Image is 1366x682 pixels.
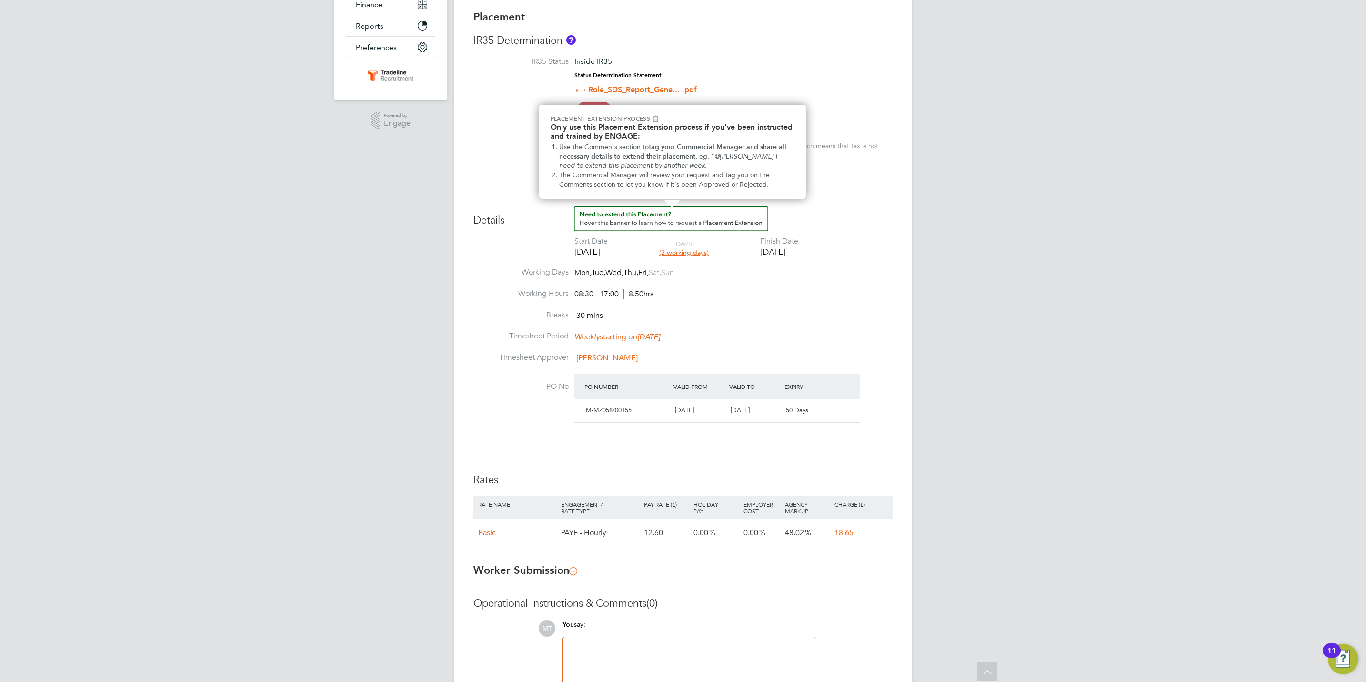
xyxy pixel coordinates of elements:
div: Agency Markup [783,496,832,519]
span: [DATE] [675,406,694,414]
b: Placement [473,10,525,23]
div: Valid From [671,378,727,395]
label: IR35 Status [473,57,569,67]
label: Timesheet Period [473,331,569,341]
button: About IR35 [566,35,576,45]
div: Finish Date [760,236,798,246]
div: PO Number [582,378,671,395]
span: , eg. " [695,153,714,161]
em: [DATE] [637,332,660,342]
span: You [562,621,574,629]
div: Expiry [782,378,838,395]
span: Fri, [638,268,649,277]
span: 48.02 [785,528,804,538]
span: Powered by [384,112,411,120]
span: 0.00 [693,528,708,538]
div: Pay Rate (£) [642,496,691,512]
span: Sat, [649,268,661,277]
span: Preferences [356,43,397,52]
label: Breaks [473,310,569,320]
span: M-MZ058/00155 [586,406,632,414]
p: Placement Extension Process 📋 [551,114,794,122]
div: 11 [1327,651,1336,663]
span: [DATE] [731,406,750,414]
span: MT [539,620,555,637]
span: 30 mins [576,311,603,320]
div: Holiday Pay [691,496,741,519]
div: 08:30 - 17:00 [574,289,653,299]
span: 8.50hrs [623,289,653,299]
em: @[PERSON_NAME] I need to extend this placement by another week. [559,153,779,170]
span: 50 Days [786,406,808,414]
h3: IR35 Determination [473,34,893,48]
label: PO No [473,382,569,392]
h3: Details [473,206,893,227]
div: Valid To [727,378,783,395]
label: Timesheet Approver [473,353,569,363]
span: " [707,162,710,170]
b: Worker Submission [473,564,577,577]
span: Reports [356,21,383,31]
span: 0.00 [743,528,758,538]
h2: Only use this Placement Extension process if you've been instructed and trained by ENGAGE: [551,122,794,141]
li: The Commercial Manager will review your request and tag you on the Comments section to let you kn... [559,171,794,189]
span: [PERSON_NAME] [576,353,638,363]
span: Wed, [605,268,623,277]
div: Employer Cost [741,496,783,519]
span: starting on [574,332,660,342]
strong: Status Determination Statement [574,72,662,79]
div: DAYS [654,240,713,257]
span: (2 working days) [659,248,709,257]
div: Charge (£) [832,496,890,512]
strong: tag your Commercial Manager and share all necessary details to extend their placement [559,143,788,161]
span: Inside IR35 [574,57,612,66]
label: Working Hours [473,289,569,299]
div: PAYE - Hourly [559,519,642,547]
h3: Operational Instructions & Comments [473,597,893,611]
em: Weekly [574,332,600,342]
div: [DATE] [574,246,608,257]
div: Rate Name [476,496,559,512]
span: Thu, [623,268,638,277]
span: Mon, [574,268,592,277]
label: Working Days [473,267,569,277]
a: Role_SDS_Report_Gene... .pdf [588,85,697,94]
span: High [576,102,612,121]
span: Sun [661,268,674,277]
img: tradelinerecruitment-logo-retina.png [366,68,415,83]
div: Start Date [574,236,608,246]
button: How to extend a Placement? [574,206,768,231]
a: Go to home page [346,68,435,83]
div: Engagement/ Rate Type [559,496,642,519]
span: (0) [646,597,658,610]
span: Tue, [592,268,605,277]
div: 12.60 [642,519,691,547]
div: [DATE] [760,246,798,257]
label: IR35 Risk [473,106,569,116]
h3: Rates [473,473,893,487]
span: Engage [384,120,411,128]
span: Use the Comments section to [559,143,649,151]
div: say: [562,620,816,637]
span: Basic [478,528,496,538]
div: Need to extend this Placement? Hover this banner. [539,105,806,199]
button: Open Resource Center, 11 new notifications [1328,644,1358,674]
span: 18.65 [834,528,854,538]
